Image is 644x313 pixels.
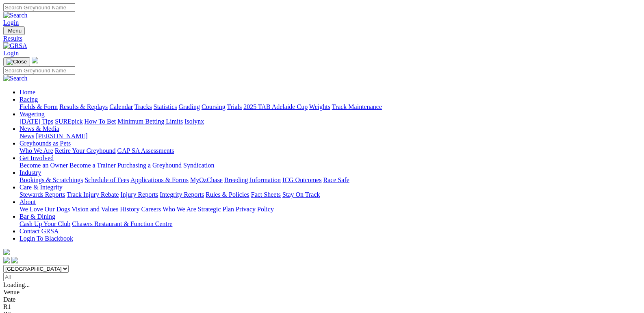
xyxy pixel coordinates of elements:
a: Injury Reports [120,191,158,198]
div: Care & Integrity [20,191,641,198]
a: Purchasing a Greyhound [117,162,182,169]
a: Results & Replays [59,103,108,110]
a: Stay On Track [282,191,320,198]
input: Search [3,66,75,75]
a: We Love Our Dogs [20,206,70,213]
a: About [20,198,36,205]
a: 2025 TAB Adelaide Cup [243,103,308,110]
div: Get Involved [20,162,641,169]
a: Who We Are [20,147,53,154]
a: Login [3,50,19,57]
a: Contact GRSA [20,228,59,235]
a: Who We Are [163,206,196,213]
div: Racing [20,103,641,111]
a: How To Bet [85,118,116,125]
a: Privacy Policy [236,206,274,213]
a: Care & Integrity [20,184,63,191]
a: Get Involved [20,154,54,161]
a: Schedule of Fees [85,176,129,183]
a: Integrity Reports [160,191,204,198]
a: Applications & Forms [130,176,189,183]
a: Coursing [202,103,226,110]
a: GAP SA Assessments [117,147,174,154]
a: Industry [20,169,41,176]
a: Syndication [183,162,214,169]
div: Venue [3,289,641,296]
a: Fact Sheets [251,191,281,198]
div: About [20,206,641,213]
div: News & Media [20,133,641,140]
div: Wagering [20,118,641,125]
a: Vision and Values [72,206,118,213]
a: Results [3,35,641,42]
a: Retire Your Greyhound [55,147,116,154]
a: Strategic Plan [198,206,234,213]
a: Trials [227,103,242,110]
a: Home [20,89,35,96]
img: Search [3,12,28,19]
div: Industry [20,176,641,184]
a: SUREpick [55,118,82,125]
a: Track Injury Rebate [67,191,119,198]
input: Search [3,3,75,12]
span: Loading... [3,281,30,288]
a: Racing [20,96,38,103]
a: Grading [179,103,200,110]
a: Careers [141,206,161,213]
a: Calendar [109,103,133,110]
a: Stewards Reports [20,191,65,198]
a: History [120,206,139,213]
a: Bookings & Scratchings [20,176,83,183]
img: Close [7,59,27,65]
a: Statistics [154,103,177,110]
a: Become an Owner [20,162,68,169]
a: Minimum Betting Limits [117,118,183,125]
span: Menu [8,28,22,34]
a: Become a Trainer [69,162,116,169]
div: Date [3,296,641,303]
a: Breeding Information [224,176,281,183]
button: Toggle navigation [3,57,30,66]
a: News [20,133,34,139]
a: MyOzChase [190,176,223,183]
img: facebook.svg [3,257,10,263]
img: GRSA [3,42,27,50]
div: Bar & Dining [20,220,641,228]
a: Isolynx [184,118,204,125]
img: Search [3,75,28,82]
img: logo-grsa-white.png [32,57,38,63]
a: Fields & Form [20,103,58,110]
img: logo-grsa-white.png [3,249,10,255]
a: Chasers Restaurant & Function Centre [72,220,172,227]
a: News & Media [20,125,59,132]
input: Select date [3,273,75,281]
div: Greyhounds as Pets [20,147,641,154]
a: [DATE] Tips [20,118,53,125]
img: twitter.svg [11,257,18,263]
a: Tracks [134,103,152,110]
a: Bar & Dining [20,213,55,220]
a: Greyhounds as Pets [20,140,71,147]
button: Toggle navigation [3,26,25,35]
a: Cash Up Your Club [20,220,70,227]
a: Track Maintenance [332,103,382,110]
a: [PERSON_NAME] [36,133,87,139]
a: Login To Blackbook [20,235,73,242]
a: Weights [309,103,330,110]
a: Rules & Policies [206,191,249,198]
a: Race Safe [323,176,349,183]
div: R1 [3,303,641,311]
a: Login [3,19,19,26]
a: ICG Outcomes [282,176,321,183]
a: Wagering [20,111,45,117]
